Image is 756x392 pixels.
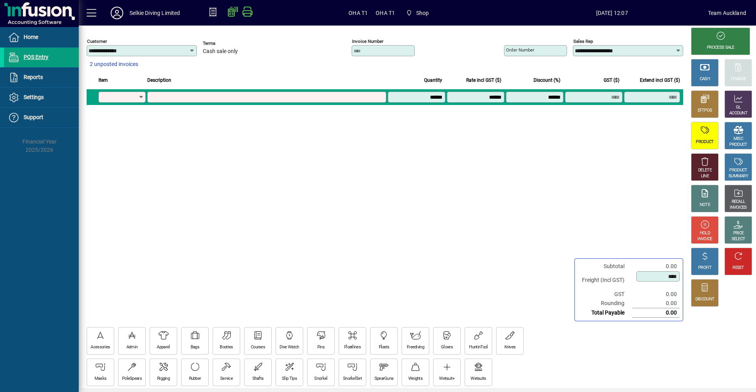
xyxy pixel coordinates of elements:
[352,39,384,44] mat-label: Invoice number
[104,6,130,20] button: Profile
[317,344,324,350] div: Fins
[729,110,747,116] div: ACCOUNT
[732,265,744,271] div: RESET
[24,74,43,80] span: Reports
[87,39,107,44] mat-label: Customer
[730,205,747,211] div: INVOICES
[736,105,741,110] div: GL
[534,76,560,85] span: Discount (%)
[632,299,680,308] td: 0.00
[701,173,709,179] div: LINE
[203,41,250,46] span: Terms
[578,290,632,299] td: GST
[374,376,394,382] div: SpearGuns
[408,376,422,382] div: Weights
[471,376,486,382] div: Wetsuits
[506,47,534,53] mat-label: Order number
[91,344,110,350] div: Acessories
[732,236,745,242] div: SELECT
[640,76,680,85] span: Extend incl GST ($)
[729,167,747,173] div: PRODUCT
[379,344,389,350] div: Floats
[516,7,708,19] span: [DATE] 12:07
[707,45,734,51] div: PROCESS SALE
[4,108,79,127] a: Support
[734,136,743,142] div: MISC
[469,344,487,350] div: HuntinTool
[157,344,170,350] div: Apparel
[191,344,199,350] div: Bags
[604,76,619,85] span: GST ($)
[407,344,424,350] div: Freediving
[189,376,201,382] div: Rubber
[698,108,712,114] div: EFTPOS
[157,376,170,382] div: Rigging
[424,76,442,85] span: Quantity
[729,142,747,148] div: PRODUCT
[90,60,138,68] span: 2 unposted invoices
[314,376,327,382] div: Snorkel
[130,7,180,19] div: Selkie Diving Limited
[728,173,748,179] div: SUMMARY
[578,308,632,318] td: Total Payable
[24,34,38,40] span: Home
[24,94,44,100] span: Settings
[4,88,79,107] a: Settings
[122,376,142,382] div: PoleSpears
[732,199,745,205] div: RECALL
[696,139,713,145] div: PRODUCT
[4,28,79,47] a: Home
[282,376,297,382] div: Slip Tips
[708,7,746,19] div: Team Auckland
[147,76,171,85] span: Description
[203,48,238,55] span: Cash sale only
[733,230,744,236] div: PRICE
[573,39,593,44] mat-label: Sales rep
[24,114,43,120] span: Support
[578,299,632,308] td: Rounding
[632,290,680,299] td: 0.00
[700,230,710,236] div: HOLD
[251,344,265,350] div: Courses
[441,344,453,350] div: Gloves
[698,265,712,271] div: PROFIT
[344,344,361,350] div: Floatlines
[252,376,264,382] div: Shafts
[416,7,429,19] span: Shop
[220,376,233,382] div: Service
[700,202,710,208] div: NOTE
[220,344,233,350] div: Booties
[698,167,712,173] div: DELETE
[578,271,632,290] td: Freight (Incl GST)
[87,57,141,72] button: 2 unposted invoices
[98,76,108,85] span: Item
[4,68,79,87] a: Reports
[632,308,680,318] td: 0.00
[280,344,299,350] div: Dive Watch
[466,76,501,85] span: Rate incl GST ($)
[700,76,710,82] div: CASH
[731,76,746,82] div: CHARGE
[376,7,395,19] span: OHA T1
[94,376,107,382] div: Masks
[348,7,368,19] span: OHA T1
[578,262,632,271] td: Subtotal
[504,344,516,350] div: Knives
[343,376,362,382] div: SnorkelSet
[403,6,432,20] span: Shop
[632,262,680,271] td: 0.00
[126,344,138,350] div: Admin
[439,376,454,382] div: Wetsuit+
[24,54,48,60] span: POS Entry
[697,236,712,242] div: INVOICE
[695,296,714,302] div: DISCOUNT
